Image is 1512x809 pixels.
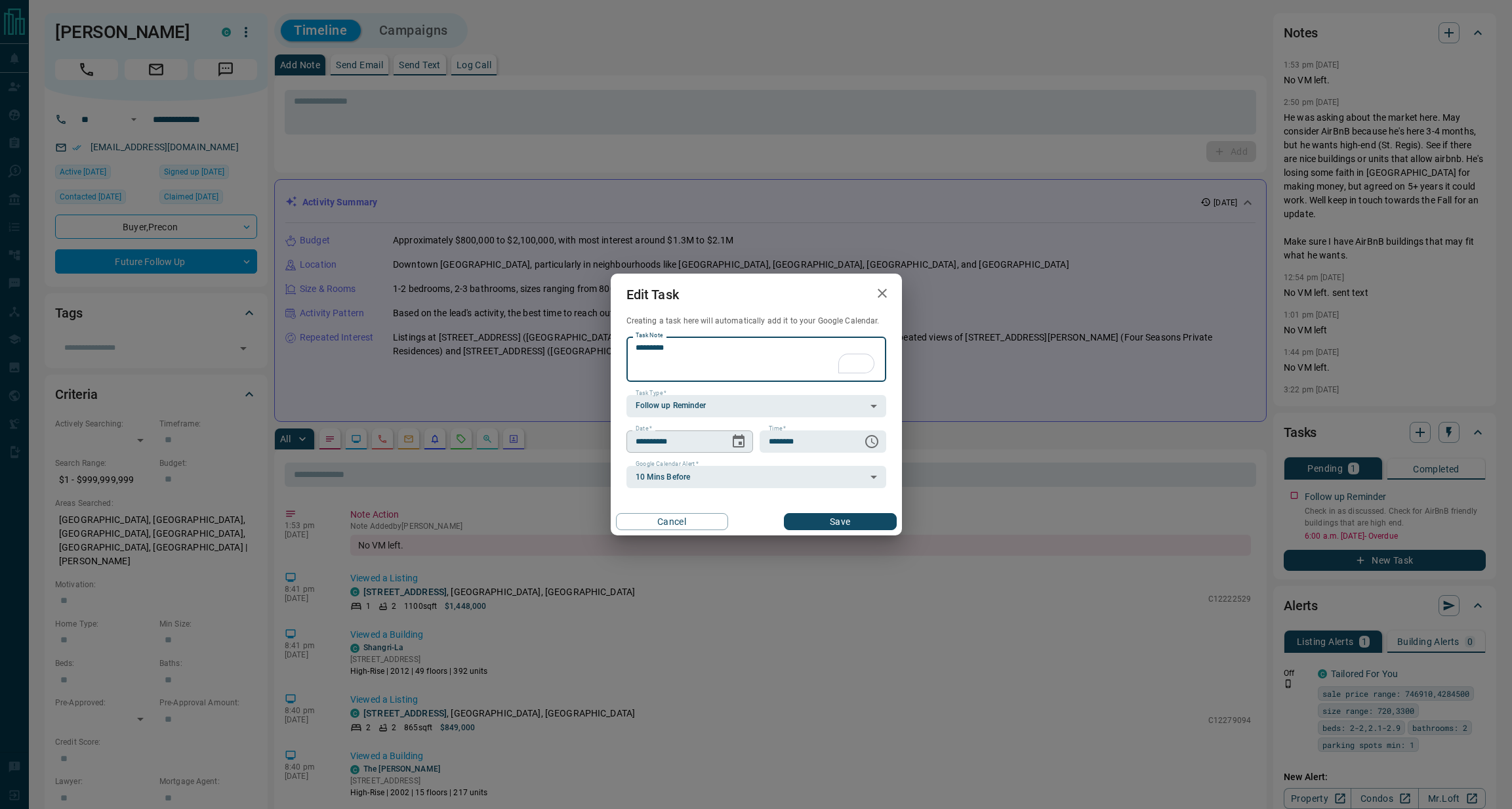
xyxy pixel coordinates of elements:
button: Choose time, selected time is 6:00 AM [859,428,885,455]
div: 10 Mins Before [626,466,886,488]
label: Task Type [636,389,666,398]
button: Save [784,513,896,530]
p: Creating a task here will automatically add it to your Google Calendar. [626,316,886,327]
textarea: To enrich screen reader interactions, please activate Accessibility in Grammarly extension settings [636,342,877,376]
button: Cancel [616,513,728,530]
label: Time [769,425,786,433]
button: Choose date, selected date is Sep 12, 2025 [725,428,752,455]
label: Task Note [636,331,663,340]
label: Date [636,425,652,433]
div: Follow up Reminder [626,395,886,417]
label: Google Calendar Alert [636,460,699,468]
h2: Edit Task [611,274,695,316]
